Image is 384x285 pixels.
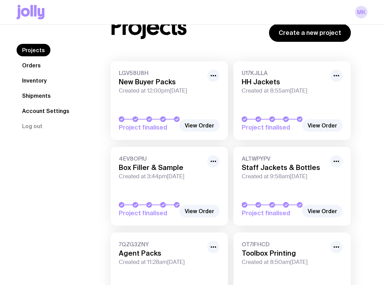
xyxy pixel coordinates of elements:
span: 7QZG3ZNY [119,241,203,248]
span: ALTWPYPV [242,155,326,162]
span: Created at 9:58am[DATE] [242,173,326,180]
a: Inventory [17,74,52,87]
span: Created at 3:44pm[DATE] [119,173,203,180]
span: Project finalised [119,209,175,217]
a: View Order [302,119,343,132]
button: Log out [17,120,48,132]
span: Project finalised [242,123,298,132]
span: Created at 12:00pm[DATE] [119,87,203,94]
span: LGV58U8H [119,69,203,76]
span: Created at 8:50am[DATE] [242,259,326,266]
span: Project finalised [242,209,298,217]
span: 4EV8OPIU [119,155,203,162]
h3: Agent Packs [119,249,203,257]
span: Created at 8:55am[DATE] [242,87,326,94]
a: Orders [17,59,46,72]
a: LGV58U8HNew Buyer PacksCreated at 12:00pm[DATE]Project finalised [111,61,228,140]
h3: HH Jackets [242,78,326,86]
a: ALTWPYPVStaff Jackets & BottlesCreated at 9:58am[DATE]Project finalised [233,147,351,226]
a: Projects [17,44,50,56]
a: Account Settings [17,105,75,117]
span: Created at 11:28am[DATE] [119,259,203,266]
a: 4EV8OPIUBox Filler & SampleCreated at 3:44pm[DATE]Project finalised [111,147,228,226]
a: View Order [179,119,220,132]
a: Shipments [17,89,56,102]
h3: Toolbox Printing [242,249,326,257]
h1: Projects [111,16,187,38]
a: View Order [179,205,220,217]
a: MK [355,6,367,18]
span: U17KJLLA [242,69,326,76]
span: OT7IFHCD [242,241,326,248]
span: Project finalised [119,123,175,132]
a: Create a new project [269,24,351,42]
h3: Box Filler & Sample [119,163,203,172]
a: View Order [302,205,343,217]
h3: Staff Jackets & Bottles [242,163,326,172]
h3: New Buyer Packs [119,78,203,86]
a: U17KJLLAHH JacketsCreated at 8:55am[DATE]Project finalised [233,61,351,140]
